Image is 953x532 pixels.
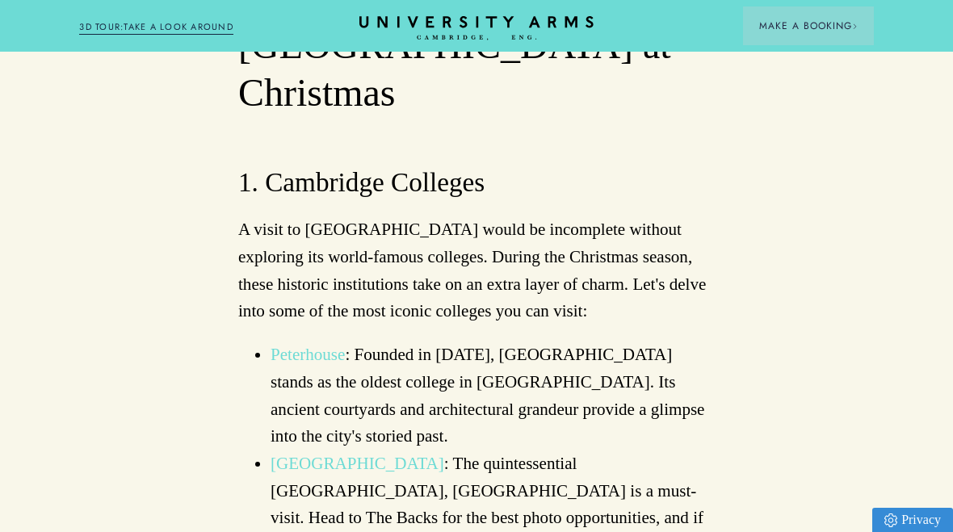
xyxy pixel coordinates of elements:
img: Privacy [884,513,897,527]
p: A visit to [GEOGRAPHIC_DATA] would be incomplete without exploring its world-famous colleges. Dur... [238,216,715,325]
a: Privacy [872,508,953,532]
a: [GEOGRAPHIC_DATA] [271,454,444,473]
a: Home [359,16,594,41]
img: Arrow icon [852,23,858,29]
a: Peterhouse [271,345,345,364]
span: Make a Booking [759,19,858,33]
button: Make a BookingArrow icon [743,6,874,45]
a: 3D TOUR:TAKE A LOOK AROUND [79,20,233,35]
h3: 1. Cambridge Colleges [238,165,715,200]
li: : Founded in [DATE], [GEOGRAPHIC_DATA] stands as the oldest college in [GEOGRAPHIC_DATA]. Its anc... [271,341,715,450]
